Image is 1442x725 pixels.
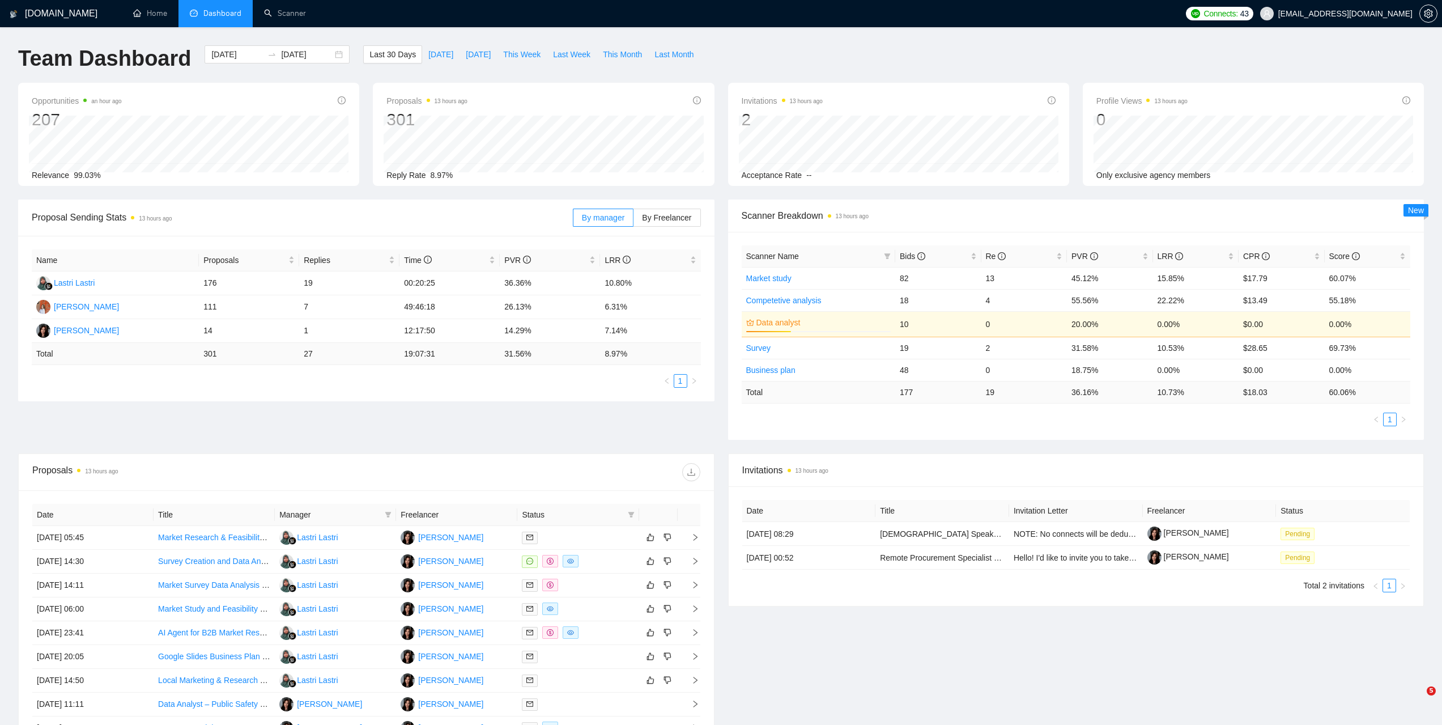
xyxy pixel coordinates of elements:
span: dollar [547,558,554,565]
td: 15.85% [1153,267,1239,289]
span: By Freelancer [642,213,691,222]
time: 13 hours ago [790,98,823,104]
a: AK[PERSON_NAME] [401,675,483,684]
span: right [682,605,699,613]
a: LLLastri Lastri [279,580,338,589]
button: dislike [661,554,674,568]
span: 99.03% [74,171,100,180]
span: setting [1420,9,1437,18]
span: right [682,581,699,589]
div: Lastri Lastri [297,603,338,615]
img: c1oV3yLnNhHSSXY-kN5g-0FnBm58pJ_1XhJH_oHvHp97NyJPEDcUxN0o8ryCzTec45 [1147,527,1162,541]
a: homeHome [133,9,167,18]
a: LLLastri Lastri [279,604,338,613]
td: 14 [199,319,299,343]
div: [PERSON_NAME] [418,531,483,544]
span: filter [382,506,394,523]
a: LLLastri Lastri [36,278,95,287]
th: Name [32,249,199,272]
button: like [644,531,657,544]
td: 60.07% [1325,267,1411,289]
span: Pending [1281,528,1315,540]
a: [DEMOGRAPHIC_DATA] Speakers of Tamil – Talent Bench for Future Managed Services Recording Projects [880,529,1262,539]
span: eye [567,629,574,636]
img: AK [401,531,415,545]
td: 0.00% [1325,311,1411,337]
span: mail [526,701,533,707]
span: LRR [605,256,631,265]
span: Scanner Name [746,252,799,261]
td: 13 [981,267,1067,289]
button: like [644,578,657,592]
button: This Month [597,45,648,63]
td: [DATE] 06:00 [32,597,154,621]
span: mail [526,653,533,660]
span: Profile Views [1096,94,1188,108]
a: 1 [1383,579,1396,592]
span: user [1263,10,1271,18]
td: 10 [895,311,981,337]
img: upwork-logo.png [1191,9,1200,18]
a: Pending [1281,553,1319,562]
span: mail [526,605,533,612]
a: Google Slides Business Plan Formatting for Sports Academy [158,652,372,661]
span: swap-right [267,50,277,59]
td: 176 [199,272,299,295]
span: dollar [547,582,554,588]
td: Market Survey Data Analysis and Research Paper Writing [154,574,275,597]
li: 1 [674,374,687,388]
li: 1 [1383,579,1396,592]
td: 00:20:25 [399,272,500,295]
td: Market Research & Feasibility Study for Pharmaceutical Manufacturing Unit [154,526,275,550]
time: 13 hours ago [435,98,467,104]
span: filter [882,248,893,265]
td: 7 [299,295,399,319]
td: [DATE] 23:41 [32,621,154,645]
button: like [644,673,657,687]
th: Replies [299,249,399,272]
span: [DATE] [466,48,491,61]
img: LL [279,626,293,640]
a: Local Marketing & Research Expert in [GEOGRAPHIC_DATA] – Wellness & Conscious Couples Market [158,676,521,685]
span: Proposals [203,254,286,266]
span: info-circle [424,256,432,264]
span: info-circle [693,96,701,104]
img: LL [279,673,293,688]
img: AK [401,578,415,592]
td: $0.00 [1239,311,1325,337]
td: 45.12% [1067,267,1153,289]
td: [DATE] 14:50 [32,669,154,693]
h1: Team Dashboard [18,45,191,72]
a: AK[PERSON_NAME] [36,325,119,334]
td: $17.79 [1239,267,1325,289]
a: Remote Procurement Specialist Needed [880,553,1022,562]
button: dislike [661,531,674,544]
span: Only exclusive agency members [1096,171,1211,180]
span: right [1400,416,1407,423]
span: Invitations [742,94,823,108]
span: info-circle [1352,252,1360,260]
div: Lastri Lastri [297,579,338,591]
span: Replies [304,254,386,266]
a: [PERSON_NAME] [1147,552,1229,561]
img: LL [279,531,293,545]
td: 4 [981,289,1067,311]
li: 1 [1383,413,1397,426]
div: [PERSON_NAME] [418,579,483,591]
div: [PERSON_NAME] [418,650,483,663]
span: right [1400,583,1406,590]
span: info-circle [623,256,631,264]
span: Last Month [654,48,694,61]
td: 6.31% [600,295,700,319]
button: like [644,626,657,639]
div: Lastri Lastri [297,531,338,544]
span: PVR [504,256,531,265]
div: [PERSON_NAME] [418,603,483,615]
span: like [646,652,654,661]
span: New [1408,206,1424,215]
span: dislike [663,652,671,661]
img: gigradar-bm.png [288,680,296,688]
button: like [644,554,657,568]
span: Proposals [386,94,467,108]
div: 2 [742,109,823,130]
